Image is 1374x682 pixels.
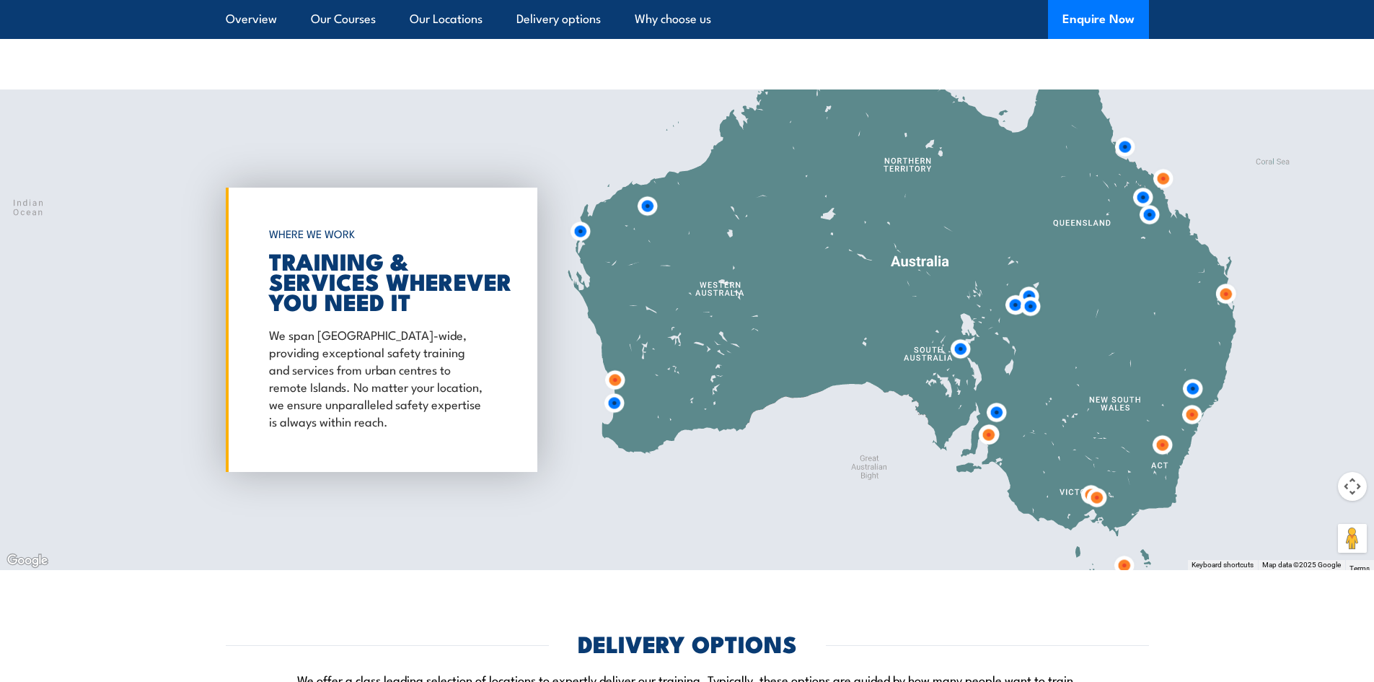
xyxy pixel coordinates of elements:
a: Open this area in Google Maps (opens a new window) [4,551,51,570]
span: Map data ©2025 Google [1262,561,1341,569]
h2: DELIVERY OPTIONS [578,633,797,653]
p: We span [GEOGRAPHIC_DATA]-wide, providing exceptional safety training and services from urban cen... [269,325,487,429]
button: Keyboard shortcuts [1192,560,1254,570]
a: Terms (opens in new tab) [1349,564,1370,572]
h2: TRAINING & SERVICES WHEREVER YOU NEED IT [269,250,487,311]
img: Google [4,551,51,570]
button: Drag Pegman onto the map to open Street View [1338,524,1367,553]
button: Map camera controls [1338,472,1367,501]
h6: WHERE WE WORK [269,221,487,247]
